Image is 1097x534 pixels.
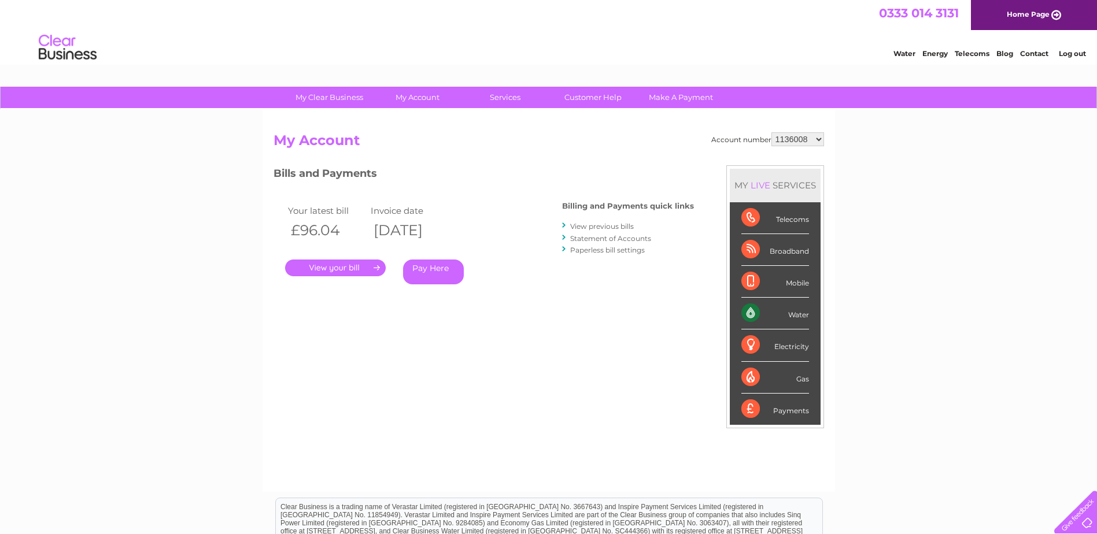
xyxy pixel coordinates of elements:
[730,169,821,202] div: MY SERVICES
[893,49,915,58] a: Water
[282,87,377,108] a: My Clear Business
[403,259,464,284] a: Pay Here
[562,202,694,210] h4: Billing and Payments quick links
[741,362,809,394] div: Gas
[1059,49,1086,58] a: Log out
[955,49,989,58] a: Telecoms
[276,6,822,56] div: Clear Business is a trading name of Verastar Limited (registered in [GEOGRAPHIC_DATA] No. 3667643...
[996,49,1013,58] a: Blog
[711,132,824,146] div: Account number
[570,234,651,243] a: Statement of Accounts
[457,87,553,108] a: Services
[545,87,641,108] a: Customer Help
[274,132,824,154] h2: My Account
[570,222,634,231] a: View previous bills
[570,246,645,254] a: Paperless bill settings
[741,394,809,425] div: Payments
[274,165,694,186] h3: Bills and Payments
[741,202,809,234] div: Telecoms
[285,259,386,276] a: .
[1020,49,1048,58] a: Contact
[38,30,97,65] img: logo.png
[748,180,773,191] div: LIVE
[285,218,368,242] th: £96.04
[741,329,809,361] div: Electricity
[741,266,809,298] div: Mobile
[741,298,809,329] div: Water
[879,6,959,20] a: 0333 014 3131
[368,218,451,242] th: [DATE]
[368,203,451,218] td: Invoice date
[633,87,729,108] a: Make A Payment
[741,234,809,266] div: Broadband
[922,49,948,58] a: Energy
[285,203,368,218] td: Your latest bill
[370,87,465,108] a: My Account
